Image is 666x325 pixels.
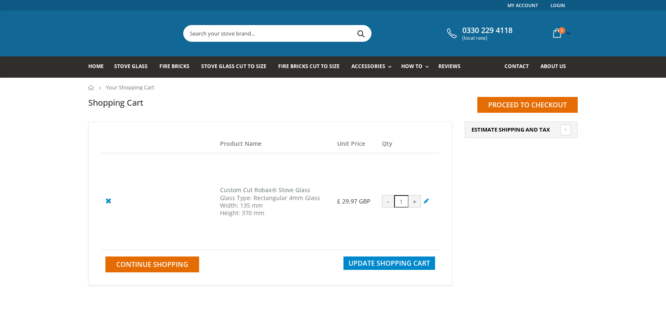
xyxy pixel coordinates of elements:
a: Accessories [351,56,396,78]
span: 0330 229 4118 [462,26,512,35]
button: Search [351,25,370,41]
a: 0330 229 4118 (local rate) [445,26,512,41]
span: £ 29.97 GBP [337,197,370,205]
th: Product Name [216,135,333,153]
a: Home [88,85,95,90]
span: (local rate) [462,35,512,41]
a: Home [88,56,110,78]
span: Update Shopping Cart [348,259,430,268]
a: Stove Glass [114,56,154,78]
button: Update Shopping Cart [343,256,435,270]
span: 1 [558,27,565,34]
div: - [382,195,394,208]
input: Proceed to checkout [477,97,578,113]
span: Home [88,63,104,70]
span: How To [401,63,423,70]
span: Stove Glass Cut To Size [201,63,266,70]
h1: Shopping Cart [88,97,143,108]
a: Continue Shopping [105,256,199,272]
span: Fire Bricks [159,63,190,70]
span: Contact [505,63,529,70]
span: Your Shopping Cart [106,84,154,91]
a: Stove Glass Cut To Size [201,56,272,78]
a: How To [401,56,433,78]
a: Fire Bricks Cut To Size [278,56,346,78]
a: Estimate Shipping and Tax [471,126,571,134]
a: About us [540,56,572,78]
span: Reviews [438,63,461,70]
div: + [408,195,421,208]
th: Qty [378,135,439,153]
div: Glass Type: Rectangular 4mm Glass Width: 135 mm Height: 370 mm [220,194,329,217]
span: Accessories [351,63,385,70]
a: Fire Bricks [159,56,196,78]
span: Continue Shopping [116,260,188,269]
span: About us [540,63,566,70]
a: Custom Cut Robax® Stove Glass [220,186,310,194]
input: Search your stove brand... [184,25,465,41]
th: Unit Price [333,135,378,153]
a: Contact [505,56,535,78]
span: Fire Bricks Cut To Size [278,63,340,70]
span: Stove Glass [114,63,148,70]
a: Reviews [438,56,467,78]
a: 1 [550,25,572,41]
